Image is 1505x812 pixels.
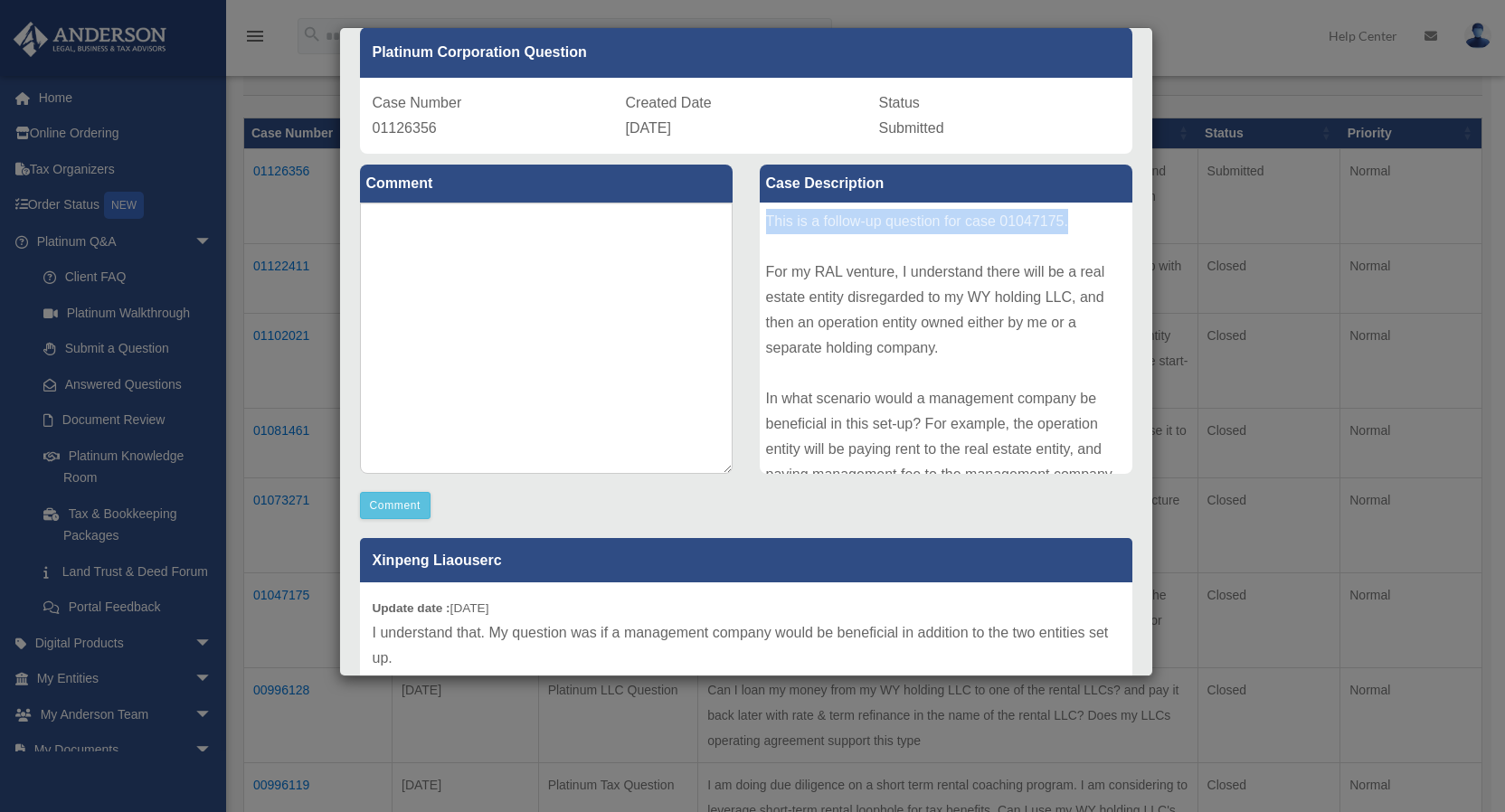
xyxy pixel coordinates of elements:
small: [DATE] [373,601,489,615]
span: Created Date [626,95,712,110]
span: Case Number [373,95,462,110]
span: 01126356 [373,120,437,136]
span: Submitted [879,120,944,136]
span: [DATE] [626,120,671,136]
div: Platinum Corporation Question [360,27,1132,78]
b: Update date : [373,601,450,615]
label: Comment [360,165,733,203]
label: Case Description [760,165,1132,203]
button: Comment [360,492,431,519]
p: Xinpeng Liaouserc [360,538,1132,582]
span: Status [879,95,920,110]
p: I understand that. My question was if a management company would be beneficial in addition to the... [373,620,1120,671]
div: This is a follow-up question for case 01047175. For my RAL venture, I understand there will be a ... [760,203,1132,474]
